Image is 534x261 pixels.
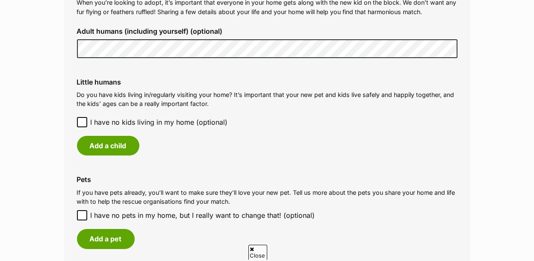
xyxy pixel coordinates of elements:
button: Add a pet [77,229,135,249]
p: Do you have kids living in/regularly visiting your home? It’s important that your new pet and kid... [77,90,457,109]
span: I have no pets in my home, but I really want to change that! (optional) [91,210,315,220]
button: Add a child [77,136,139,155]
span: I have no kids living in my home (optional) [91,117,228,127]
label: Adult humans (including yourself) (optional) [77,27,457,35]
label: Pets [77,176,457,183]
label: Little humans [77,78,457,86]
span: Close [248,245,267,260]
p: If you have pets already, you’ll want to make sure they’ll love your new pet. Tell us more about ... [77,188,457,206]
